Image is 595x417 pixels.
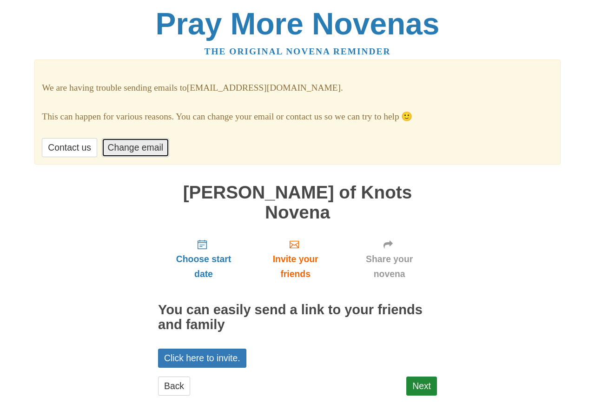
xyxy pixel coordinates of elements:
a: Change email [102,138,169,157]
a: Invite your friends [249,232,342,287]
p: We are having trouble sending emails to [EMAIL_ADDRESS][DOMAIN_NAME] . [42,80,553,96]
a: Pray More Novenas [156,7,440,41]
a: Choose start date [158,232,249,287]
a: Contact us [42,138,97,157]
p: This can happen for various reasons. You can change your email or contact us so we can try to help 🙂 [42,109,553,125]
span: Share your novena [351,252,428,282]
span: Choose start date [167,252,240,282]
h2: You can easily send a link to your friends and family [158,303,437,332]
a: Back [158,377,190,396]
a: Share your novena [342,232,437,287]
a: The original novena reminder [205,46,391,56]
span: Invite your friends [258,252,332,282]
a: Next [406,377,437,396]
a: Click here to invite. [158,349,246,368]
h1: [PERSON_NAME] of Knots Novena [158,183,437,222]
